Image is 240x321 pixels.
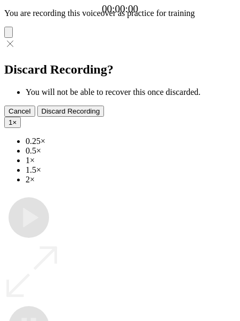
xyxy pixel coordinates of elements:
button: 1× [4,117,21,128]
li: 1.5× [26,165,236,175]
li: 2× [26,175,236,184]
li: 0.25× [26,137,236,146]
li: You will not be able to recover this once discarded. [26,87,236,97]
button: Cancel [4,106,35,117]
a: 00:00:00 [102,3,138,15]
button: Discard Recording [37,106,105,117]
span: 1 [9,118,12,126]
h2: Discard Recording? [4,62,236,77]
p: You are recording this voiceover as practice for training [4,9,236,18]
li: 0.5× [26,146,236,156]
li: 1× [26,156,236,165]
